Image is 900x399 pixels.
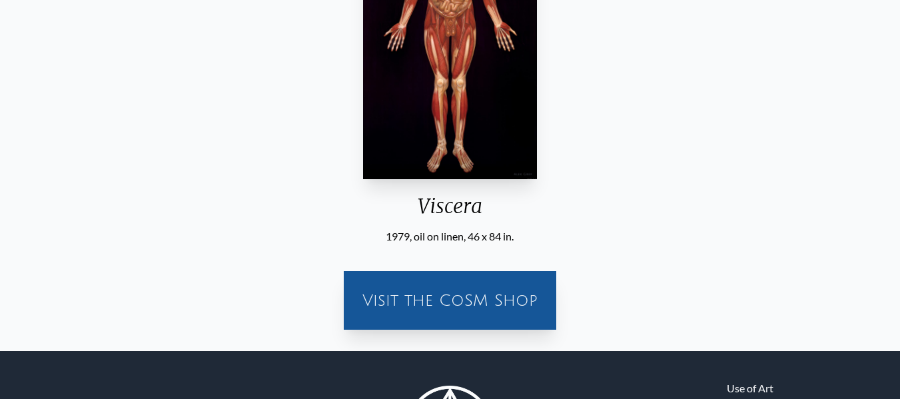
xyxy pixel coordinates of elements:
[358,228,542,244] div: 1979, oil on linen, 46 x 84 in.
[352,279,548,322] a: Visit the CoSM Shop
[727,380,773,396] a: Use of Art
[358,194,542,228] div: Viscera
